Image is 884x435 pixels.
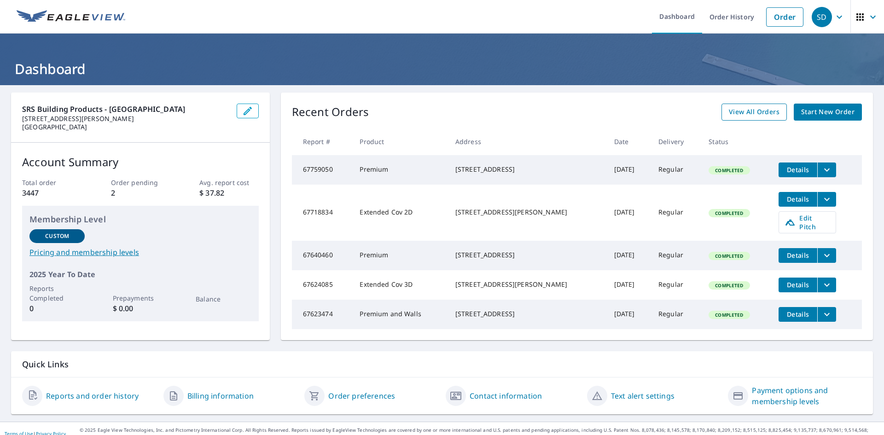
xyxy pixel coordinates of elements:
[11,59,873,78] h1: Dashboard
[817,192,836,207] button: filesDropdownBtn-67718834
[22,104,229,115] p: SRS Building Products - [GEOGRAPHIC_DATA]
[766,7,803,27] a: Order
[607,185,651,241] td: [DATE]
[448,128,607,155] th: Address
[22,178,81,187] p: Total order
[352,155,448,185] td: Premium
[292,300,353,329] td: 67623474
[607,128,651,155] th: Date
[29,269,251,280] p: 2025 Year To Date
[710,167,749,174] span: Completed
[22,123,229,131] p: [GEOGRAPHIC_DATA]
[779,192,817,207] button: detailsBtn-67718834
[701,128,771,155] th: Status
[779,278,817,292] button: detailsBtn-67624085
[352,185,448,241] td: Extended Cov 2D
[779,211,836,233] a: Edit Pitch
[779,248,817,263] button: detailsBtn-67640460
[779,162,817,177] button: detailsBtn-67759050
[22,187,81,198] p: 3447
[199,187,258,198] p: $ 37.82
[607,270,651,300] td: [DATE]
[187,390,254,401] a: Billing information
[455,280,599,289] div: [STREET_ADDRESS][PERSON_NAME]
[607,300,651,329] td: [DATE]
[455,250,599,260] div: [STREET_ADDRESS]
[779,307,817,322] button: detailsBtn-67623474
[29,284,85,303] p: Reports Completed
[607,155,651,185] td: [DATE]
[651,128,701,155] th: Delivery
[22,359,862,370] p: Quick Links
[710,312,749,318] span: Completed
[352,128,448,155] th: Product
[292,185,353,241] td: 67718834
[113,303,168,314] p: $ 0.00
[607,241,651,270] td: [DATE]
[710,282,749,289] span: Completed
[729,106,779,118] span: View All Orders
[785,214,830,231] span: Edit Pitch
[784,251,812,260] span: Details
[817,307,836,322] button: filesDropdownBtn-67623474
[752,385,862,407] a: Payment options and membership levels
[46,390,139,401] a: Reports and order history
[29,303,85,314] p: 0
[455,208,599,217] div: [STREET_ADDRESS][PERSON_NAME]
[651,270,701,300] td: Regular
[352,270,448,300] td: Extended Cov 3D
[784,310,812,319] span: Details
[710,210,749,216] span: Completed
[611,390,675,401] a: Text alert settings
[794,104,862,121] a: Start New Order
[29,247,251,258] a: Pricing and membership levels
[196,294,251,304] p: Balance
[292,155,353,185] td: 67759050
[812,7,832,27] div: SD
[801,106,855,118] span: Start New Order
[292,104,369,121] p: Recent Orders
[352,241,448,270] td: Premium
[292,128,353,155] th: Report #
[784,195,812,203] span: Details
[111,178,170,187] p: Order pending
[199,178,258,187] p: Avg. report cost
[29,213,251,226] p: Membership Level
[651,185,701,241] td: Regular
[651,300,701,329] td: Regular
[651,155,701,185] td: Regular
[45,232,69,240] p: Custom
[22,115,229,123] p: [STREET_ADDRESS][PERSON_NAME]
[817,162,836,177] button: filesDropdownBtn-67759050
[470,390,542,401] a: Contact information
[328,390,395,401] a: Order preferences
[721,104,787,121] a: View All Orders
[784,280,812,289] span: Details
[292,270,353,300] td: 67624085
[352,300,448,329] td: Premium and Walls
[22,154,259,170] p: Account Summary
[817,248,836,263] button: filesDropdownBtn-67640460
[784,165,812,174] span: Details
[292,241,353,270] td: 67640460
[651,241,701,270] td: Regular
[455,165,599,174] div: [STREET_ADDRESS]
[17,10,125,24] img: EV Logo
[817,278,836,292] button: filesDropdownBtn-67624085
[710,253,749,259] span: Completed
[455,309,599,319] div: [STREET_ADDRESS]
[111,187,170,198] p: 2
[113,293,168,303] p: Prepayments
